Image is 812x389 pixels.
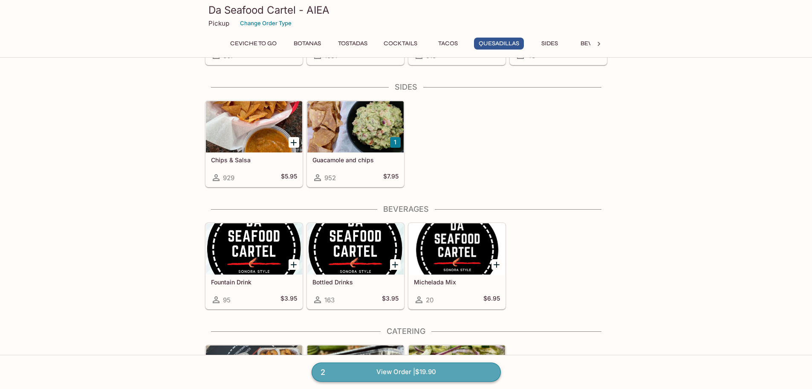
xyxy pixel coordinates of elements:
[211,156,297,164] h5: Chips & Salsa
[379,38,422,50] button: Cocktails
[307,223,404,275] div: Bottled Drinks
[333,38,372,50] button: Tostadas
[390,137,401,148] button: Add Guacamole and chips
[324,174,336,182] span: 952
[408,223,506,309] a: Michelada Mix20$6.95
[208,19,229,27] p: Pickup
[307,101,404,187] a: Guacamole and chips952$7.95
[205,327,607,336] h4: Catering
[211,278,297,286] h5: Fountain Drink
[307,101,404,152] div: Guacamole and chips
[307,223,404,309] a: Bottled Drinks163$3.95
[281,173,297,183] h5: $5.95
[312,156,399,164] h5: Guacamole and chips
[491,259,502,270] button: Add Michelada Mix
[312,278,399,286] h5: Bottled Drinks
[429,38,467,50] button: Tacos
[474,38,524,50] button: Quesadillas
[576,38,621,50] button: Beverages
[531,38,569,50] button: Sides
[206,223,302,275] div: Fountain Drink
[205,82,607,92] h4: Sides
[312,363,501,381] a: 2View Order |$19.90
[206,101,302,152] div: Chips & Salsa
[390,259,401,270] button: Add Bottled Drinks
[409,223,505,275] div: Michelada Mix
[280,295,297,305] h5: $3.95
[236,17,295,30] button: Change Order Type
[289,259,299,270] button: Add Fountain Drink
[223,174,234,182] span: 929
[426,296,433,304] span: 20
[208,3,604,17] h3: Da Seafood Cartel - AIEA
[205,223,303,309] a: Fountain Drink95$3.95
[324,296,335,304] span: 163
[223,296,231,304] span: 95
[288,38,327,50] button: Botanas
[383,173,399,183] h5: $7.95
[414,278,500,286] h5: Michelada Mix
[382,295,399,305] h5: $3.95
[483,295,500,305] h5: $6.95
[289,137,299,148] button: Add Chips & Salsa
[205,101,303,187] a: Chips & Salsa929$5.95
[205,205,607,214] h4: Beverages
[225,38,281,50] button: Ceviche To Go
[315,366,330,378] span: 2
